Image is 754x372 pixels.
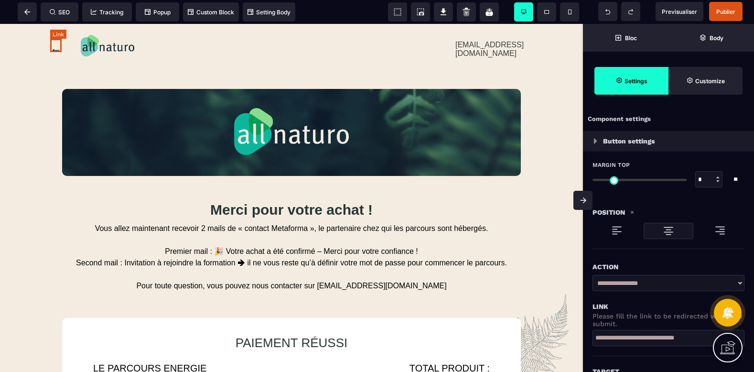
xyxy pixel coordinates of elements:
span: Previsualiser [662,8,697,15]
span: Tracking [91,9,123,16]
span: SEO [50,9,70,16]
img: 424b9556f079747e25d7806d351f115e_Allnaturo-logo-clair.png [234,84,349,131]
p: Button settings [603,135,655,147]
p: Position [592,207,625,218]
img: loading [714,225,726,236]
img: loading [663,225,674,237]
div: Action [592,261,744,273]
img: loading [611,225,623,236]
text: TOTAL PRODUIT : [291,337,490,352]
img: loading [593,138,597,144]
a: ← [50,19,62,32]
span: Margin Top [592,161,630,169]
span: Preview [656,2,703,21]
div: Component settings [583,110,754,129]
strong: Settings [625,77,647,85]
span: View components [388,2,407,22]
span: Setting Body [248,9,291,16]
img: loading [630,210,635,215]
img: 6acba719752e8672151c7f0ce65807ce_Allnaturo-logo-fonce%CC%81.png [62,11,134,33]
span: Open Layer Manager [668,24,754,52]
span: Custom Block [188,9,234,16]
text: PAIEMENT RÉUSSI [86,308,497,329]
text: LE PARCOURS ENERGIE [93,337,291,352]
span: Open Blocks [583,24,668,52]
span: Popup [145,9,171,16]
strong: Body [710,34,723,42]
span: Publier [716,8,735,15]
p: Please fill the link to be redirected when you submit. [592,312,744,328]
text: Vous allez maintenant recevoir 2 mails de « contact Metaforma », le partenaire chez qui les parco... [14,197,569,270]
strong: Customize [695,77,725,85]
strong: Bloc [625,34,637,42]
span: Settings [594,67,668,95]
span: Open Style Manager [668,67,743,95]
div: Link [592,301,744,312]
text: [EMAIL_ADDRESS][DOMAIN_NAME] [453,14,533,36]
span: Screenshot [411,2,430,22]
